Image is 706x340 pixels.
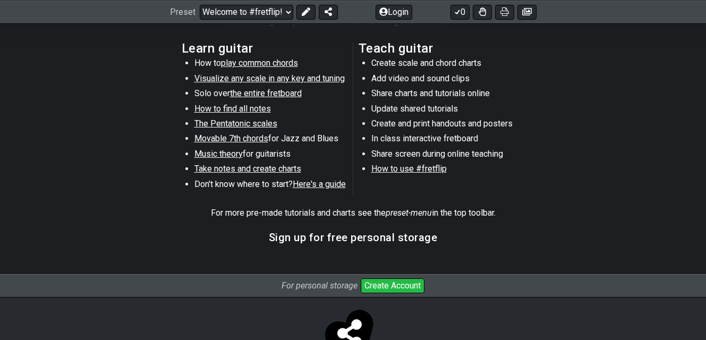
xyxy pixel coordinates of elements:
button: Create image [517,4,537,19]
h2: Teach guitar [359,42,525,54]
button: Toggle Dexterity for all fretkits [473,4,492,19]
p: For more pre-made tutorials and charts see the in the top toolbar. [211,207,496,219]
h3: Sign up for free personal storage [269,232,438,243]
li: Solo over [194,88,346,103]
span: Here's a guide [293,179,346,189]
li: In class interactive fretboard [371,133,523,148]
span: Movable 7th chords [194,133,268,143]
button: Edit Preset [296,4,316,19]
em: preset-menu [386,208,432,218]
button: 0 [450,4,470,19]
li: Share screen during online teaching [371,148,523,163]
span: How to use #fretflip [371,164,447,174]
i: For personal storage [282,280,358,291]
li: Create scale and chord charts [371,57,523,72]
span: How to find all notes [194,104,271,114]
select: Preset [200,4,293,19]
li: Update shared tutorials [371,103,523,118]
li: Don't know where to start? [194,178,346,193]
span: Visualize any scale in any key and tuning [194,73,345,83]
button: Create Account [361,278,424,293]
button: Print [495,4,514,19]
li: Add video and sound clips [371,73,523,88]
li: for Jazz and Blues [194,133,346,148]
span: the entire fretboard [230,88,302,98]
span: play common chords [221,58,298,68]
li: How to [194,57,346,72]
span: Music theory [194,149,243,159]
h2: Learn guitar [182,42,348,54]
span: Preset [170,7,195,17]
span: Take notes and create charts [194,164,301,174]
button: Login [376,4,412,19]
span: The Pentatonic scales [194,118,277,129]
button: Share Preset [319,4,338,19]
li: for guitarists [194,148,346,163]
li: Create and print handouts and posters [371,118,523,133]
li: Share charts and tutorials online [371,88,523,103]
